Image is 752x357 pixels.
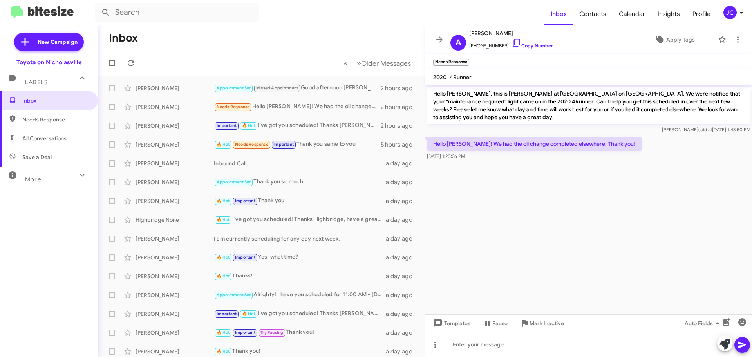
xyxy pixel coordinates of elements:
div: a day ago [386,348,419,355]
div: [PERSON_NAME] [136,348,214,355]
div: a day ago [386,216,419,224]
span: Mark Inactive [530,316,564,330]
span: Appointment Set [217,292,251,297]
div: a day ago [386,291,419,299]
span: Important [273,142,294,147]
span: 2020 [433,74,446,81]
div: [PERSON_NAME] [136,178,214,186]
span: Needs Response [217,104,250,109]
span: [PHONE_NUMBER] [469,38,553,50]
p: Hello [PERSON_NAME], this is [PERSON_NAME] at [GEOGRAPHIC_DATA] on [GEOGRAPHIC_DATA]. We were not... [427,87,750,124]
button: Previous [339,55,352,71]
a: Contacts [573,3,613,25]
div: [PERSON_NAME] [136,254,214,261]
span: [DATE] 1:20:36 PM [427,153,465,159]
button: Mark Inactive [514,316,570,330]
div: a day ago [386,310,419,318]
span: Missed Appointment [256,85,298,91]
span: Save a Deal [22,153,52,161]
div: Toyota on Nicholasville [16,58,82,66]
span: 🔥 Hot [217,349,230,354]
span: Needs Response [235,142,268,147]
div: [PERSON_NAME] [136,122,214,130]
span: Inbox [22,97,89,105]
div: a day ago [386,197,419,205]
span: Important [235,330,255,335]
span: » [357,58,361,68]
div: Thank you [214,196,386,205]
button: Next [352,55,416,71]
a: Calendar [613,3,651,25]
span: Auto Fields [685,316,722,330]
div: [PERSON_NAME] [136,84,214,92]
div: 2 hours ago [381,122,419,130]
span: Try Pausing [260,330,283,335]
div: Thanks! [214,272,386,281]
div: Hello [PERSON_NAME]! We had the oil change completed elsewhere. Thank you! [214,102,381,111]
div: [PERSON_NAME] [136,291,214,299]
span: All Conversations [22,134,67,142]
div: 2 hours ago [381,84,419,92]
div: Highbridge None [136,216,214,224]
div: Alrighty! I have you scheduled for 11:00 AM - [DATE]. Let me know if you need anything else, and ... [214,290,386,299]
button: JC [717,6,743,19]
div: a day ago [386,272,419,280]
div: Thank you! [214,347,386,356]
button: Pause [477,316,514,330]
span: 🔥 Hot [242,311,255,316]
div: a day ago [386,329,419,337]
div: Inbound Call [214,159,386,167]
div: I am currently scheduling for any day next week. [214,235,386,243]
span: « [343,58,348,68]
div: [PERSON_NAME] [136,329,214,337]
span: 🔥 Hot [242,123,255,128]
span: Needs Response [22,116,89,123]
div: 2 hours ago [381,103,419,111]
div: a day ago [386,235,419,243]
a: Insights [651,3,686,25]
div: Good afternoon [PERSON_NAME]! I'm reaching out about your missed appointment on the 2nd. I'd like... [214,83,381,92]
a: Copy Number [512,43,553,49]
p: Hello [PERSON_NAME]! We had the oil change completed elsewhere. Thank you! [427,137,642,151]
span: Important [217,123,237,128]
span: A [456,36,461,49]
a: Inbox [544,3,573,25]
input: Search [95,3,259,22]
div: [PERSON_NAME] [136,103,214,111]
span: 🔥 Hot [217,330,230,335]
span: Apply Tags [666,33,695,47]
span: 🔥 Hot [217,142,230,147]
div: [PERSON_NAME] [136,159,214,167]
span: More [25,176,41,183]
span: Appointment Set [217,85,251,91]
div: 5 hours ago [381,141,419,149]
div: I've got you scheduled! Thanks [PERSON_NAME], have a great day! [214,309,386,318]
button: Apply Tags [634,33,714,47]
span: 4Runner [450,74,472,81]
span: said at [698,127,712,132]
div: a day ago [386,254,419,261]
div: [PERSON_NAME] [136,197,214,205]
button: Auto Fields [678,316,728,330]
span: 🔥 Hot [217,217,230,222]
span: Older Messages [361,59,411,68]
span: 🔥 Hot [217,255,230,260]
a: New Campaign [14,33,84,51]
nav: Page navigation example [339,55,416,71]
span: Appointment Set [217,179,251,185]
button: Templates [425,316,477,330]
h1: Inbox [109,32,138,44]
div: Thank you! [214,328,386,337]
div: a day ago [386,178,419,186]
span: [PERSON_NAME] [469,29,553,38]
span: Important [235,198,255,203]
div: I've got you scheduled! Thanks [PERSON_NAME], have a great day! [214,121,381,130]
span: Important [235,255,255,260]
div: [PERSON_NAME] [136,272,214,280]
a: Profile [686,3,717,25]
div: [PERSON_NAME] [136,141,214,149]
